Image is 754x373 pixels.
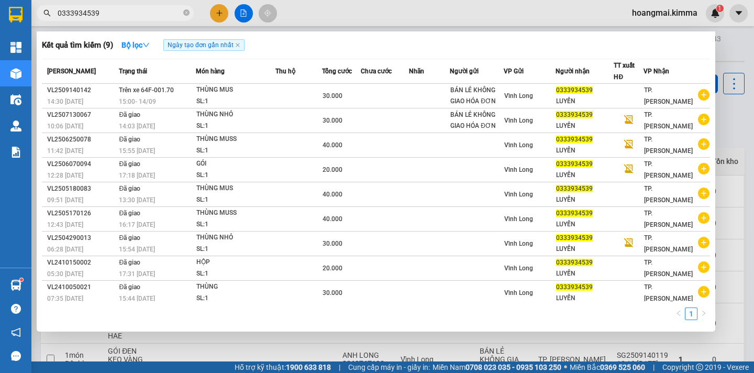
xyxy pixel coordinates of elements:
[323,240,342,247] span: 30.000
[614,62,635,81] span: TT xuất HĐ
[323,166,342,173] span: 20.000
[450,109,503,131] div: BÁN LẺ KHÔNG GIAO HÓA ĐƠN
[142,41,150,49] span: down
[20,278,23,281] sup: 1
[10,68,21,79] img: warehouse-icon
[556,86,593,94] span: 0333934539
[196,170,275,181] div: SL: 1
[11,351,21,361] span: message
[450,68,479,75] span: Người gửi
[556,283,593,291] span: 0333934539
[504,265,533,272] span: Vĩnh Long
[9,7,23,23] img: logo-vxr
[47,183,116,194] div: VL2505180083
[47,282,116,293] div: VL2410050021
[672,308,685,320] li: Previous Page
[556,185,593,192] span: 0333934539
[275,68,295,75] span: Thu hộ
[42,40,113,51] h3: Kết quả tìm kiếm ( 9 )
[119,185,140,192] span: Đã giao
[119,234,140,242] span: Đã giao
[675,310,682,316] span: left
[196,219,275,231] div: SL: 1
[196,183,275,194] div: THÙNG MUS
[556,96,614,107] div: LUYẾN
[119,68,147,75] span: Trạng thái
[556,111,593,118] span: 0333934539
[450,85,503,107] div: BÁN LẺ KHÔNG GIAO HÓA ĐƠN
[323,191,342,198] span: 40.000
[504,141,533,149] span: Vĩnh Long
[685,308,697,320] a: 1
[47,270,83,278] span: 05:30 [DATE]
[10,120,21,131] img: warehouse-icon
[10,42,21,53] img: dashboard-icon
[47,221,83,228] span: 12:43 [DATE]
[323,289,342,297] span: 30.000
[47,246,83,253] span: 06:28 [DATE]
[196,268,275,280] div: SL: 1
[556,268,614,279] div: LUYẾN
[196,281,275,293] div: THÙNG
[196,257,275,268] div: HỘP
[47,257,116,268] div: VL2410150002
[323,92,342,100] span: 30.000
[196,207,275,219] div: THÙNG MUSS
[409,68,424,75] span: Nhãn
[644,111,693,130] span: TP. [PERSON_NAME]
[47,98,83,105] span: 14:30 [DATE]
[119,259,140,266] span: Đã giao
[698,212,709,224] span: plus-circle
[322,68,352,75] span: Tổng cước
[323,215,342,223] span: 40.000
[504,68,524,75] span: VP Gửi
[119,172,155,179] span: 17:18 [DATE]
[163,39,245,51] span: Ngày tạo đơn gần nhất
[698,237,709,248] span: plus-circle
[119,160,140,168] span: Đã giao
[698,261,709,273] span: plus-circle
[196,145,275,157] div: SL: 1
[504,215,533,223] span: Vĩnh Long
[47,109,116,120] div: VL2507130067
[644,234,693,253] span: TP. [PERSON_NAME]
[196,244,275,255] div: SL: 1
[119,221,155,228] span: 16:17 [DATE]
[43,9,51,17] span: search
[644,210,693,228] span: TP. [PERSON_NAME]
[121,41,150,49] strong: Bộ lọc
[196,232,275,244] div: THÙNG NHỎ
[672,308,685,320] button: left
[10,147,21,158] img: solution-icon
[47,123,83,130] span: 10:06 [DATE]
[504,117,533,124] span: Vĩnh Long
[644,259,693,278] span: TP. [PERSON_NAME]
[697,308,710,320] li: Next Page
[119,246,155,253] span: 15:54 [DATE]
[119,210,140,217] span: Đã giao
[47,134,116,145] div: VL2506250078
[698,286,709,298] span: plus-circle
[556,244,614,255] div: LUYẾN
[119,147,155,155] span: 15:55 [DATE]
[119,111,140,118] span: Đã giao
[323,141,342,149] span: 40.000
[47,159,116,170] div: VL2506070094
[119,196,155,204] span: 13:30 [DATE]
[361,68,392,75] span: Chưa cước
[119,283,140,291] span: Đã giao
[47,85,116,96] div: VL2509140142
[58,7,181,19] input: Tìm tên, số ĐT hoặc mã đơn
[119,270,155,278] span: 17:31 [DATE]
[701,310,707,316] span: right
[119,98,156,105] span: 15:00 - 14/09
[47,196,83,204] span: 09:51 [DATE]
[10,280,21,291] img: warehouse-icon
[556,68,590,75] span: Người nhận
[697,308,710,320] button: right
[556,145,614,156] div: LUYẾN
[196,120,275,132] div: SL: 1
[113,37,158,53] button: Bộ lọcdown
[556,234,593,242] span: 0333934539
[698,114,709,125] span: plus-circle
